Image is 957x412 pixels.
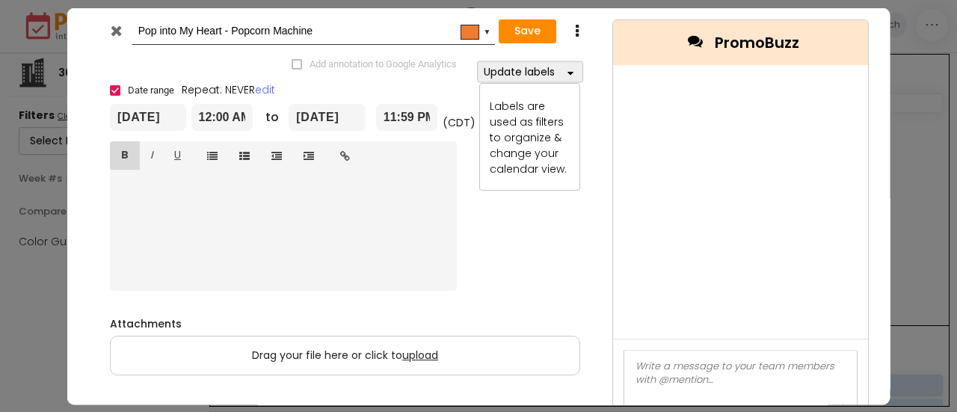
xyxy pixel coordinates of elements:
[111,336,579,375] label: Drag your file here or click to
[437,115,468,131] div: (CDT)
[182,82,275,97] span: Repeat: NEVER
[375,104,437,131] input: End time
[163,141,192,170] a: U
[490,99,570,177] div: Labels are used as filters to organize & change your calendar view.
[128,84,174,97] span: Date range
[329,141,361,170] a: Insert link
[228,141,261,170] a: Ordered list
[715,31,799,53] span: PromoBuzz
[476,61,582,82] button: Update labels
[191,104,252,131] input: Start time
[110,318,580,330] h6: Attachments
[292,141,325,170] a: Indent
[255,82,275,97] a: edit
[110,141,140,170] a: B
[402,348,438,363] span: upload
[196,141,229,170] a: Unordered list
[253,108,283,126] div: to
[139,141,164,170] a: I
[289,104,366,131] input: To date
[110,104,186,131] input: From date
[260,141,293,170] a: Outdent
